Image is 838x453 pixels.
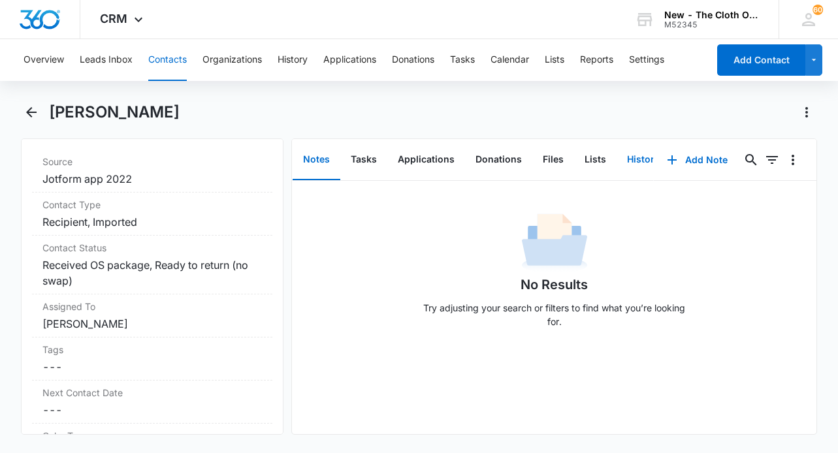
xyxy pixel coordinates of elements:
[664,20,760,29] div: account id
[42,343,262,356] label: Tags
[813,5,823,15] div: notifications count
[42,429,262,443] label: Color Tag
[42,316,262,332] dd: [PERSON_NAME]
[42,171,262,187] dd: Jotform app 2022
[580,39,613,81] button: Reports
[340,140,387,180] button: Tasks
[574,140,617,180] button: Lists
[80,39,133,81] button: Leads Inbox
[148,39,187,81] button: Contacts
[545,39,564,81] button: Lists
[392,39,434,81] button: Donations
[202,39,262,81] button: Organizations
[42,359,262,375] dd: ---
[32,236,272,294] div: Contact StatusReceived OS package, Ready to return (no swap)
[100,12,127,25] span: CRM
[741,149,762,170] button: Search...
[32,149,272,193] div: SourceJotform app 2022
[42,214,262,230] dd: Recipient, Imported
[24,39,64,81] button: Overview
[521,275,588,294] h1: No Results
[323,39,376,81] button: Applications
[813,5,823,15] span: 60
[465,140,532,180] button: Donations
[617,140,670,180] button: History
[32,381,272,424] div: Next Contact Date---
[32,193,272,236] div: Contact TypeRecipient, Imported
[42,198,262,211] label: Contact Type
[32,337,272,381] div: Tags---
[491,39,529,81] button: Calendar
[42,155,262,168] label: Source
[717,44,805,76] button: Add Contact
[49,102,180,122] h1: [PERSON_NAME]
[796,102,817,123] button: Actions
[42,386,262,399] label: Next Contact Date
[782,149,803,170] button: Overflow Menu
[417,301,692,328] p: Try adjusting your search or filters to find what you’re looking for.
[387,140,465,180] button: Applications
[42,241,262,255] label: Contact Status
[42,402,262,418] dd: ---
[654,144,741,176] button: Add Note
[629,39,664,81] button: Settings
[522,210,587,275] img: No Data
[42,257,262,289] dd: Received OS package, Ready to return (no swap)
[278,39,308,81] button: History
[762,149,782,170] button: Filters
[32,294,272,337] div: Assigned To[PERSON_NAME]
[532,140,574,180] button: Files
[293,140,340,180] button: Notes
[21,102,41,123] button: Back
[450,39,475,81] button: Tasks
[42,300,262,313] label: Assigned To
[664,10,760,20] div: account name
